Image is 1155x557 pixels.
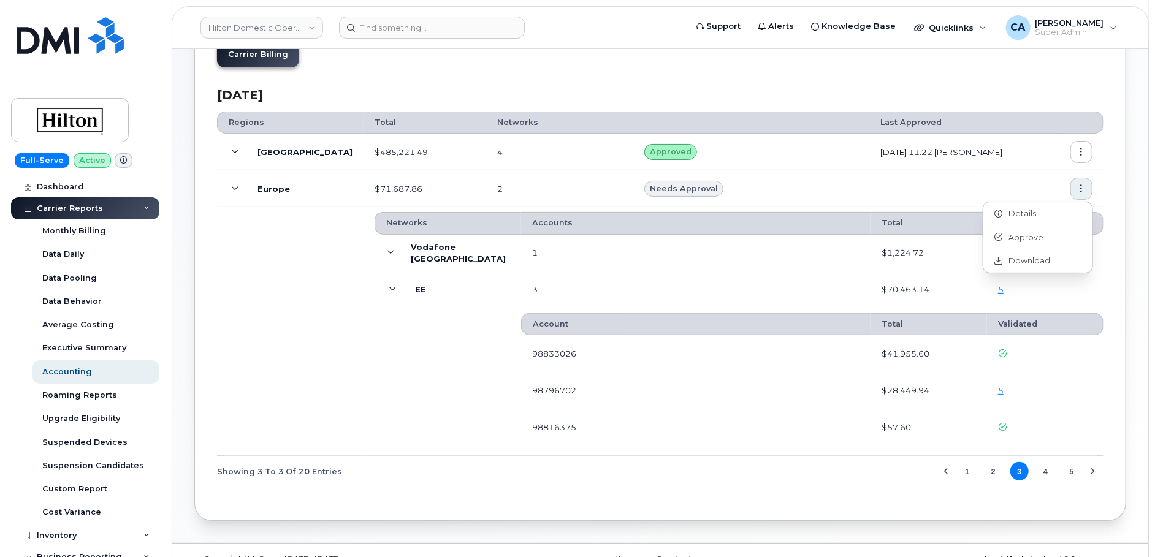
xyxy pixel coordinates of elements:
td: 2 [486,170,633,207]
button: Page 2 [984,462,1002,480]
th: Networks [486,112,633,134]
th: Regions [217,112,364,134]
button: Next Page [1084,462,1102,480]
td: $1,224.72 [871,235,987,271]
span: Download [1002,256,1050,267]
td: [DATE] 11:22 [PERSON_NAME] [869,134,1059,170]
a: Knowledge Base [802,14,904,39]
b: [GEOGRAPHIC_DATA] [257,146,353,158]
span: Showing 3 To 3 Of 20 Entries [217,462,342,480]
a: 5 [998,284,1004,294]
a: 5 [998,385,1004,395]
span: Needs Approval [650,183,718,194]
span: Alerts [768,20,794,32]
td: 98816375 [521,409,871,445]
a: Hilton Domestic Operating Company Inc [200,17,323,39]
a: Alerts [749,14,802,39]
b: Europe [257,183,290,195]
b: EE [415,284,426,295]
a: Support [687,14,749,39]
th: Validated [987,313,1104,335]
span: Quicklinks [929,23,974,32]
h3: [DATE] [217,88,1104,102]
td: 1 [521,235,871,271]
input: Find something... [339,17,525,39]
td: $70,463.14 [871,271,987,308]
td: 4 [486,134,633,170]
td: 98833026 [521,335,871,372]
span: Approve [1002,232,1043,243]
span: CA [1011,20,1026,35]
span: Super Admin [1035,28,1104,37]
td: $71,687.86 [364,170,486,207]
button: Page 5 [1062,462,1081,480]
th: Total [871,212,987,234]
span: Details [1002,208,1036,219]
span: $57.60 [882,422,911,433]
th: Accounts [521,212,871,234]
button: Previous Page [937,462,955,480]
button: Page 1 [958,462,977,480]
th: Total [364,112,486,134]
button: Page 3 [1010,462,1029,480]
span: Approved [650,146,692,157]
div: Carl Ausdenmoore [997,15,1126,40]
th: Networks [375,212,521,234]
th: Last Approved [869,112,1059,134]
span: $28,449.94 [882,385,929,396]
div: Quicklinks [905,15,995,40]
span: Knowledge Base [821,20,896,32]
td: 98796702 [521,372,871,409]
span: Support [706,20,741,32]
span: [PERSON_NAME] [1035,18,1104,28]
span: $41,955.60 [882,348,929,360]
th: Total [871,313,987,335]
button: Page 4 [1037,462,1055,480]
b: Vodafone [GEOGRAPHIC_DATA] [411,241,510,264]
th: Account [521,313,871,335]
iframe: Messenger Launcher [1102,504,1146,548]
td: 3 [521,271,871,308]
td: $485,221.49 [364,134,486,170]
